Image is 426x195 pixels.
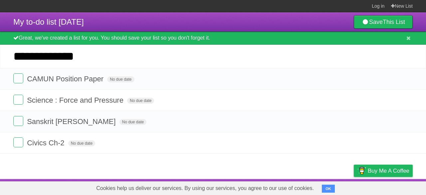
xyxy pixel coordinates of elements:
a: Buy me a coffee [354,165,413,177]
span: CAMUN Position Paper [27,75,105,83]
a: About [265,181,279,193]
span: My to-do list [DATE] [13,17,84,26]
span: Buy me a coffee [368,165,409,177]
span: No due date [127,98,154,104]
label: Done [13,116,23,126]
a: Privacy [345,181,362,193]
a: Terms [322,181,337,193]
span: Civics Ch-2 [27,139,66,147]
span: No due date [68,140,95,146]
a: SaveThis List [354,15,413,29]
label: Done [13,73,23,83]
span: No due date [107,76,134,82]
img: Buy me a coffee [357,165,366,176]
button: OK [322,185,335,193]
span: Sanskrit [PERSON_NAME] [27,117,117,126]
span: Cookies help us deliver our services. By using our services, you agree to our use of cookies. [90,182,320,195]
label: Done [13,95,23,105]
span: No due date [119,119,146,125]
a: Developers [287,181,314,193]
a: Suggest a feature [371,181,413,193]
label: Done [13,137,23,147]
span: Science : Force and Pressure [27,96,125,104]
b: This List [383,19,405,25]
